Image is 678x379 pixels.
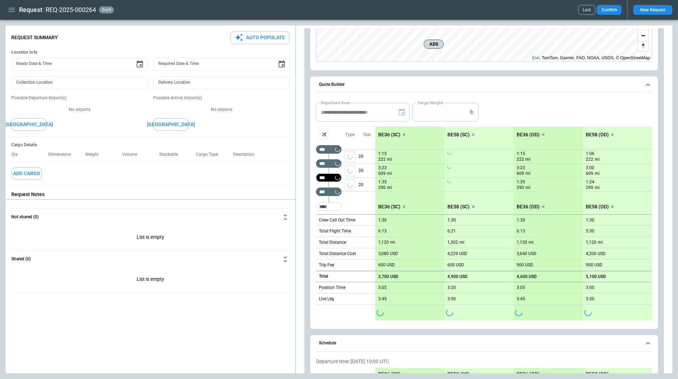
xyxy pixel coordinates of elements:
[153,95,290,101] p: Possible Arrival Airport(s)
[358,150,375,164] p: 20
[11,107,148,113] p: No airports
[517,151,525,156] p: 1:15
[417,100,443,106] label: Cargo Weight
[275,57,289,71] button: Choose date
[11,191,290,197] p: Request Notes
[595,171,600,177] p: mi
[153,107,290,113] p: No airports
[447,132,470,138] p: BE58 (SC)
[316,202,341,211] div: Too short
[153,118,189,131] button: [GEOGRAPHIC_DATA]
[586,229,594,234] p: 5:30
[321,100,350,106] label: Departure time
[586,185,593,191] p: 290
[387,171,392,177] p: mi
[345,179,355,190] button: left aligned
[586,371,609,377] p: BE58 (OD)
[196,152,224,157] p: Cargo Type
[447,218,456,223] p: 1:30
[319,82,345,87] h6: Quote Builder
[11,215,38,219] h6: Not shared (0)
[517,218,525,223] p: 1:30
[345,132,355,138] p: Type
[316,335,652,351] button: Schedule
[345,166,355,176] span: Type of sector
[378,156,386,162] p: 222
[319,228,351,234] p: Total Flight Time
[586,274,606,279] p: 5,100 USD
[459,239,464,245] p: mi
[378,229,387,234] p: 6:13
[517,296,525,302] p: 3:45
[638,41,648,51] button: Reset bearing to north
[532,55,540,60] a: Esri
[517,285,525,290] p: 3:05
[378,151,387,156] p: 1:15
[517,262,533,268] p: 900 USD
[586,151,594,156] p: 1:06
[319,129,329,140] span: Aircraft selection
[586,204,609,210] p: BE58 (OD)
[319,274,328,279] h6: Total
[638,30,648,41] button: Zoom out
[378,274,398,279] p: 3,700 USD
[363,132,371,138] p: Taxi
[586,240,596,245] p: 1,120
[586,262,602,268] p: 900 USD
[586,218,594,223] p: 1:30
[159,152,184,157] p: Stackable
[378,185,386,191] p: 290
[517,274,537,279] p: 4,600 USD
[378,165,387,171] p: 3:23
[122,152,143,157] p: Volume
[517,185,524,191] p: 290
[345,179,355,190] span: Type of sector
[11,257,31,261] h6: Shared (0)
[233,152,260,157] p: Description
[529,239,534,245] p: mi
[447,274,468,279] p: 4,900 USD
[387,185,392,191] p: mi
[525,185,530,191] p: mi
[595,185,600,191] p: mi
[378,179,387,185] p: 1:35
[319,296,334,302] p: Live Leg
[586,171,593,177] p: 609
[345,166,355,176] button: left aligned
[11,268,290,292] p: List is empty
[358,178,375,191] p: 20
[19,6,42,14] h1: Request
[470,109,474,115] p: lb
[378,262,395,268] p: 600 USD
[11,35,58,41] p: Request Summary
[11,142,290,148] h6: Cargo Details
[517,240,527,245] p: 1,120
[319,239,346,245] p: Total Distance
[517,132,540,138] p: BE36 (OD)
[316,103,652,320] div: Quote Builder
[345,152,355,162] span: Type of sector
[11,95,148,101] p: Possible Departure Airport(s)
[517,251,536,256] p: 3,640 USD
[586,165,594,171] p: 3:00
[316,159,341,168] div: Not found
[390,239,395,245] p: mi
[378,204,400,210] p: BE36 (SC)
[586,296,594,302] p: 3:20
[11,209,290,226] button: Not shared (0)
[447,240,458,245] p: 1,302
[586,285,594,290] p: 3:00
[517,156,524,162] p: 222
[447,285,456,290] p: 3:20
[517,179,525,185] p: 1:35
[358,164,375,178] p: 20
[230,31,290,44] button: Auto Populate
[597,5,621,15] button: Confirm
[447,262,464,268] p: 600 USD
[319,262,334,268] p: Trip Fee
[598,239,603,245] p: mi
[316,359,652,365] p: Departure time: [DATE] 19:00 UTC
[378,285,387,290] p: 3:05
[427,41,441,48] span: ADS
[378,251,398,256] p: 3,080 USD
